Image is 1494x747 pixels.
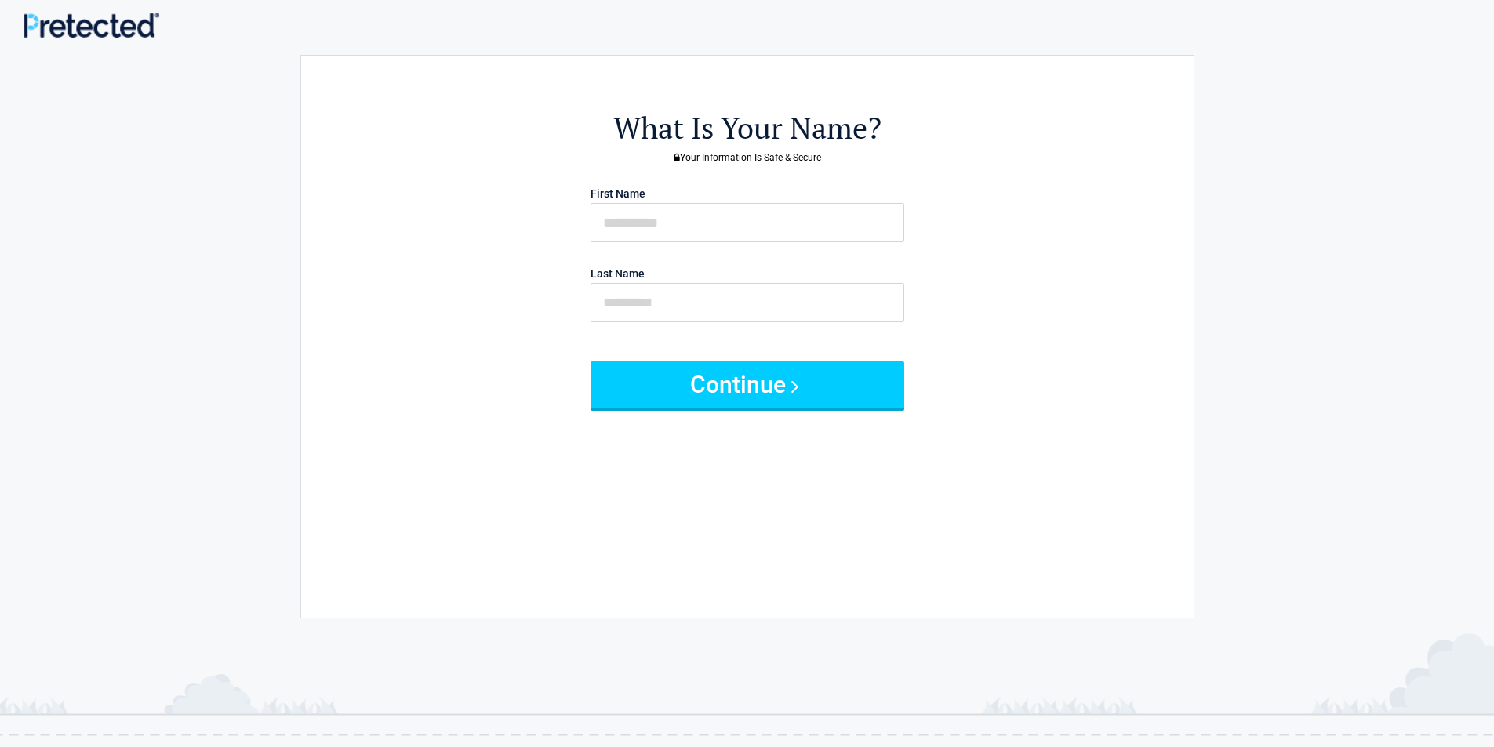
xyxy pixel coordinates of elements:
h3: Your Information Is Safe & Secure [387,153,1107,162]
label: Last Name [591,268,645,279]
label: First Name [591,188,645,199]
img: Main Logo [24,13,159,37]
button: Continue [591,361,904,408]
h2: What Is Your Name? [387,108,1107,148]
